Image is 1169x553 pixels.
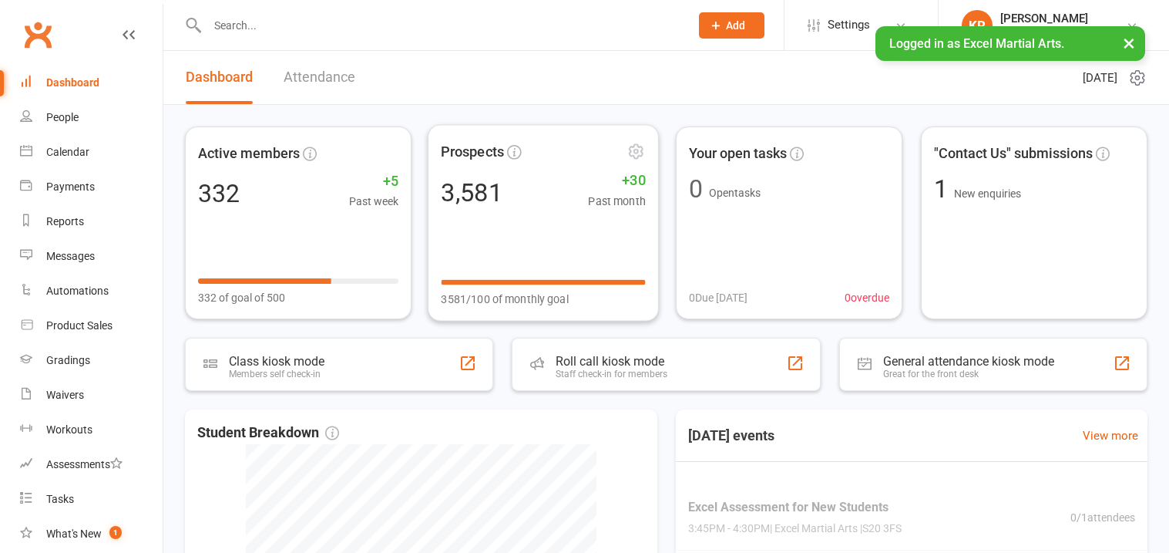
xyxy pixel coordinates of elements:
[229,369,324,379] div: Members self check-in
[46,285,109,297] div: Automations
[709,187,761,199] span: Open tasks
[46,180,95,193] div: Payments
[442,141,505,164] span: Prospects
[962,10,993,41] div: KR
[688,521,902,538] span: 3:45PM - 4:30PM | Excel Martial Arts | S20 3FS
[198,181,240,206] div: 332
[845,289,889,306] span: 0 overdue
[46,354,90,366] div: Gradings
[46,250,95,262] div: Messages
[442,290,569,308] span: 3581/100 of monthly goal
[20,309,163,343] a: Product Sales
[589,192,646,210] span: Past month
[689,143,787,165] span: Your open tasks
[20,170,163,204] a: Payments
[20,66,163,100] a: Dashboard
[1083,69,1117,87] span: [DATE]
[1070,509,1135,526] span: 0 / 1 attendees
[46,215,84,228] div: Reports
[726,19,745,32] span: Add
[1115,26,1143,59] button: ×
[349,170,398,193] span: +5
[46,528,102,540] div: What's New
[46,111,79,123] div: People
[934,174,954,204] span: 1
[18,15,57,54] a: Clubworx
[20,517,163,551] a: What's New1
[284,51,355,104] a: Attendance
[589,170,646,192] span: +30
[20,413,163,447] a: Workouts
[889,36,1064,51] span: Logged in as Excel Martial Arts.
[934,143,1093,165] span: "Contact Us" submissions
[46,76,99,89] div: Dashboard
[556,354,667,369] div: Roll call kiosk mode
[20,274,163,309] a: Automations
[20,447,163,482] a: Assessments
[46,319,113,332] div: Product Sales
[1083,427,1138,445] a: View more
[954,187,1021,200] span: New enquiries
[442,180,503,206] div: 3,581
[689,177,703,201] div: 0
[689,289,747,306] span: 0 Due [DATE]
[203,15,679,36] input: Search...
[676,422,787,450] h3: [DATE] events
[109,526,122,539] span: 1
[699,12,764,39] button: Add
[20,239,163,274] a: Messages
[20,343,163,378] a: Gradings
[20,100,163,135] a: People
[20,135,163,170] a: Calendar
[198,143,300,165] span: Active members
[229,354,324,369] div: Class kiosk mode
[46,493,74,505] div: Tasks
[186,51,253,104] a: Dashboard
[198,289,285,306] span: 332 of goal of 500
[883,354,1054,369] div: General attendance kiosk mode
[197,422,339,444] span: Student Breakdown
[1000,12,1088,25] div: [PERSON_NAME]
[46,146,89,158] div: Calendar
[46,389,84,401] div: Waivers
[883,369,1054,379] div: Great for the front desk
[1000,25,1088,39] div: Excel Martial Arts
[20,482,163,517] a: Tasks
[46,423,92,436] div: Workouts
[20,204,163,239] a: Reports
[46,458,123,470] div: Assessments
[20,378,163,413] a: Waivers
[556,369,667,379] div: Staff check-in for members
[828,8,870,42] span: Settings
[688,497,902,518] span: Excel Assessment for New Students
[349,193,398,210] span: Past week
